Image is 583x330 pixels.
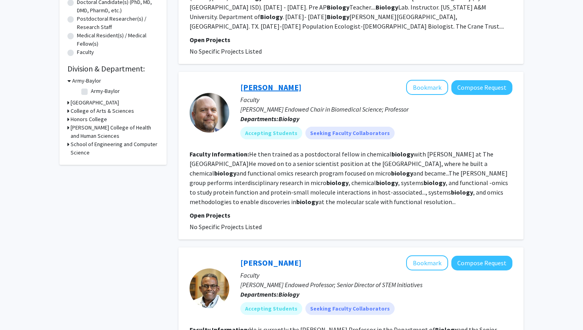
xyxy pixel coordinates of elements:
[327,3,349,11] b: Biology
[240,258,301,268] a: [PERSON_NAME]
[278,115,299,123] b: Biology
[240,115,278,123] b: Departments:
[296,198,318,206] b: biology
[71,140,159,157] h3: School of Engineering and Computer Science
[451,80,512,95] button: Compose Request to Aaron Wright
[190,223,262,231] span: No Specific Projects Listed
[190,150,508,206] fg-read-more: He then trained as a postdoctoral fellow in chemical with [PERSON_NAME] at The [GEOGRAPHIC_DATA]H...
[305,127,395,139] mat-chip: Seeking Faculty Collaborators
[190,210,512,220] p: Open Projects
[190,150,249,158] b: Faculty Information:
[240,270,512,280] p: Faculty
[240,290,278,298] b: Departments:
[240,104,512,114] p: [PERSON_NAME] Endowed Chair in Biomedical Science; Professor
[71,124,159,140] h3: [PERSON_NAME] College of Health and Human Sciences
[77,31,159,48] label: Medical Resident(s) / Medical Fellow(s)
[278,290,299,298] b: Biology
[391,150,414,158] b: biology
[406,255,448,270] button: Add Dwayne Simmons to Bookmarks
[91,87,120,95] label: Army-Baylor
[451,256,512,270] button: Compose Request to Dwayne Simmons
[376,179,398,187] b: biology
[71,98,119,107] h3: [GEOGRAPHIC_DATA]
[240,82,301,92] a: [PERSON_NAME]
[72,77,101,85] h3: Army-Baylor
[190,35,512,44] p: Open Projects
[305,302,395,315] mat-chip: Seeking Faculty Collaborators
[240,280,512,289] p: [PERSON_NAME] Endowed Professor; Senior Director of STEM Initiatives
[214,169,236,177] b: biology
[67,64,159,73] h2: Division & Department:
[77,15,159,31] label: Postdoctoral Researcher(s) / Research Staff
[326,179,349,187] b: biology
[190,47,262,55] span: No Specific Projects Listed
[451,188,473,196] b: biology
[71,107,134,115] h3: College of Arts & Sciences
[406,80,448,95] button: Add Aaron Wright to Bookmarks
[6,294,34,324] iframe: Chat
[71,115,107,124] h3: Honors College
[240,95,512,104] p: Faculty
[77,48,94,56] label: Faculty
[240,302,302,315] mat-chip: Accepting Students
[376,3,398,11] b: Biology
[391,169,413,177] b: biology
[260,13,283,21] b: Biology
[240,127,302,139] mat-chip: Accepting Students
[327,13,349,21] b: Biology
[424,179,446,187] b: biology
